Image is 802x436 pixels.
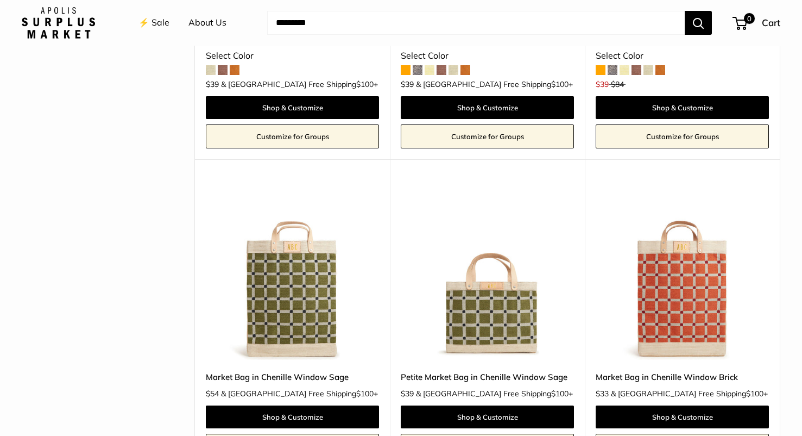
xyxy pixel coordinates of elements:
[401,124,574,148] a: Customize for Groups
[746,389,763,398] span: $100
[22,7,95,39] img: Apolis: Surplus Market
[596,96,769,119] a: Shop & Customize
[596,406,769,428] a: Shop & Customize
[596,186,769,360] img: Market Bag in Chenille Window Brick
[734,14,780,32] a: 0 Cart
[206,186,379,360] img: Market Bag in Chenille Window Sage
[596,124,769,148] a: Customize for Groups
[206,48,379,64] div: Select Color
[762,17,780,28] span: Cart
[206,79,219,89] span: $39
[401,96,574,119] a: Shop & Customize
[267,11,685,35] input: Search...
[188,15,226,31] a: About Us
[744,13,755,24] span: 0
[401,186,574,360] a: Petite Market Bag in Chenille Window SagePetite Market Bag in Chenille Window Sage
[401,48,574,64] div: Select Color
[596,48,769,64] div: Select Color
[206,389,219,398] span: $54
[206,371,379,383] a: Market Bag in Chenille Window Sage
[416,80,573,88] span: & [GEOGRAPHIC_DATA] Free Shipping +
[401,186,574,360] img: Petite Market Bag in Chenille Window Sage
[596,186,769,360] a: Market Bag in Chenille Window BrickMarket Bag in Chenille Window Brick
[221,390,378,397] span: & [GEOGRAPHIC_DATA] Free Shipping +
[611,79,624,89] span: $84
[401,389,414,398] span: $39
[206,124,379,148] a: Customize for Groups
[401,79,414,89] span: $39
[206,406,379,428] a: Shop & Customize
[551,389,569,398] span: $100
[206,96,379,119] a: Shop & Customize
[596,389,609,398] span: $33
[401,371,574,383] a: Petite Market Bag in Chenille Window Sage
[401,406,574,428] a: Shop & Customize
[685,11,712,35] button: Search
[356,79,374,89] span: $100
[221,80,378,88] span: & [GEOGRAPHIC_DATA] Free Shipping +
[416,390,573,397] span: & [GEOGRAPHIC_DATA] Free Shipping +
[138,15,169,31] a: ⚡️ Sale
[596,371,769,383] a: Market Bag in Chenille Window Brick
[356,389,374,398] span: $100
[611,390,768,397] span: & [GEOGRAPHIC_DATA] Free Shipping +
[206,186,379,360] a: Market Bag in Chenille Window SageMarket Bag in Chenille Window Sage
[596,79,609,89] span: $39
[551,79,569,89] span: $100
